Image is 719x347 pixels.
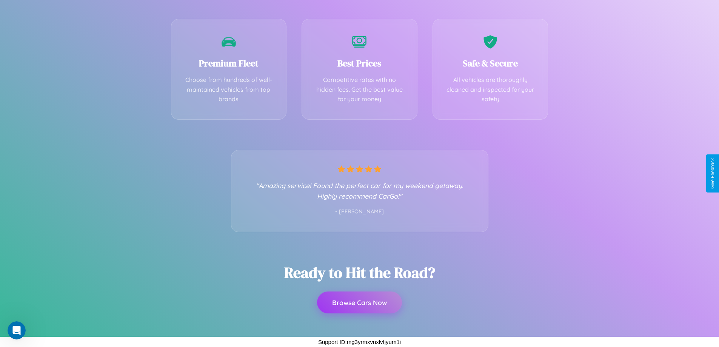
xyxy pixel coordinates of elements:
[8,321,26,339] iframe: Intercom live chat
[246,207,473,217] p: - [PERSON_NAME]
[317,291,402,313] button: Browse Cars Now
[313,75,406,104] p: Competitive rates with no hidden fees. Get the best value for your money
[444,57,537,69] h3: Safe & Secure
[246,180,473,201] p: "Amazing service! Found the perfect car for my weekend getaway. Highly recommend CarGo!"
[313,57,406,69] h3: Best Prices
[284,262,435,283] h2: Ready to Hit the Road?
[183,57,275,69] h3: Premium Fleet
[444,75,537,104] p: All vehicles are thoroughly cleaned and inspected for your safety
[710,158,715,189] div: Give Feedback
[183,75,275,104] p: Choose from hundreds of well-maintained vehicles from top brands
[318,337,401,347] p: Support ID: mg3yrmxvnxlvfjyum1i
